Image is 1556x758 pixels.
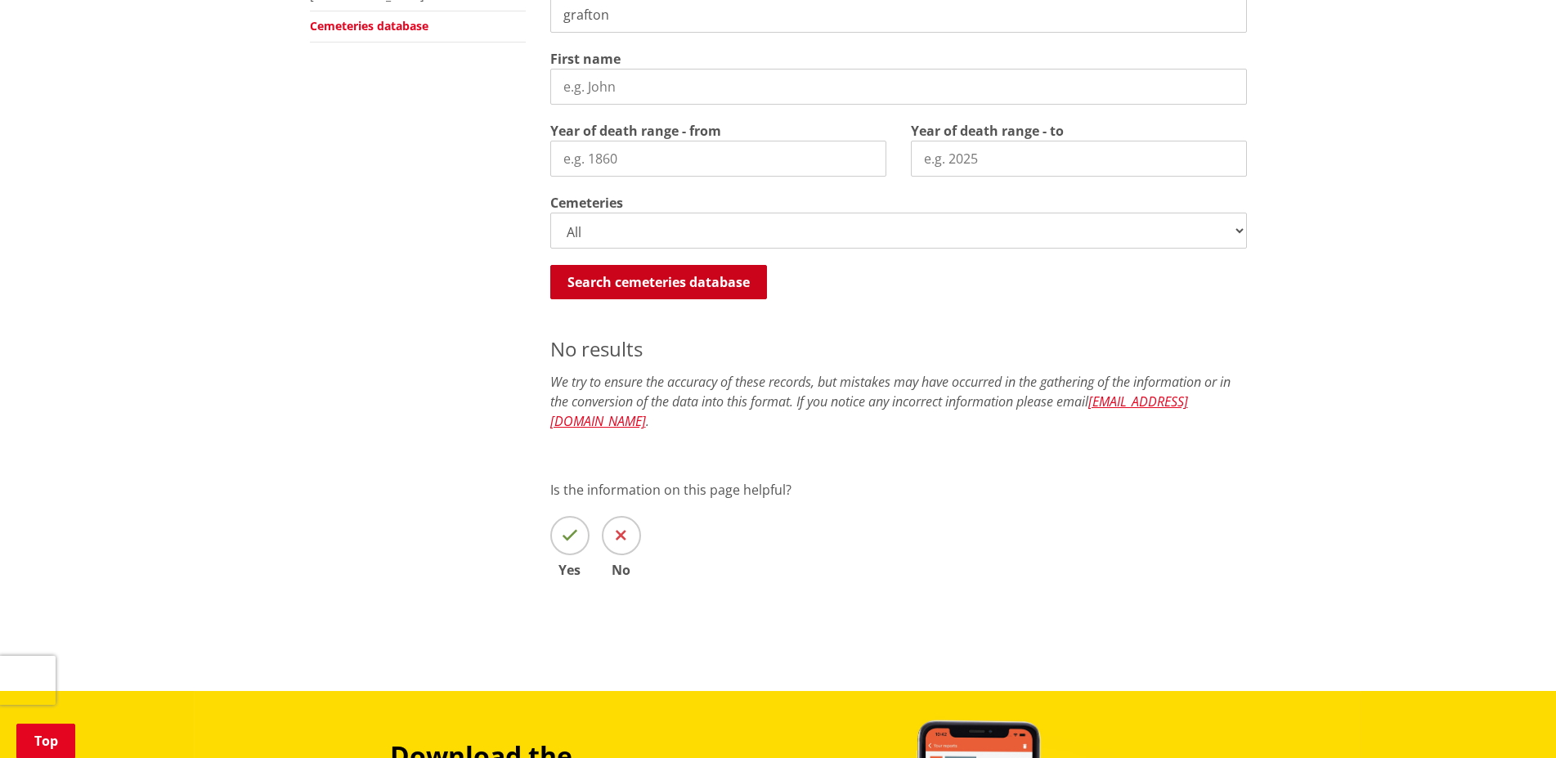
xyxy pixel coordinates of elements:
[550,392,1188,430] a: [EMAIL_ADDRESS][DOMAIN_NAME]
[602,563,641,576] span: No
[550,193,623,213] label: Cemeteries
[550,69,1247,105] input: e.g. John
[16,724,75,758] a: Top
[550,121,721,141] label: Year of death range - from
[310,18,428,34] a: Cemeteries database
[911,121,1064,141] label: Year of death range - to
[550,480,1247,500] p: Is the information on this page helpful?
[550,563,590,576] span: Yes
[550,334,1247,364] p: No results
[550,373,1231,430] em: We try to ensure the accuracy of these records, but mistakes may have occurred in the gathering o...
[550,265,767,299] button: Search cemeteries database
[911,141,1247,177] input: e.g. 2025
[550,141,886,177] input: e.g. 1860
[550,49,621,69] label: First name
[1481,689,1540,748] iframe: Messenger Launcher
